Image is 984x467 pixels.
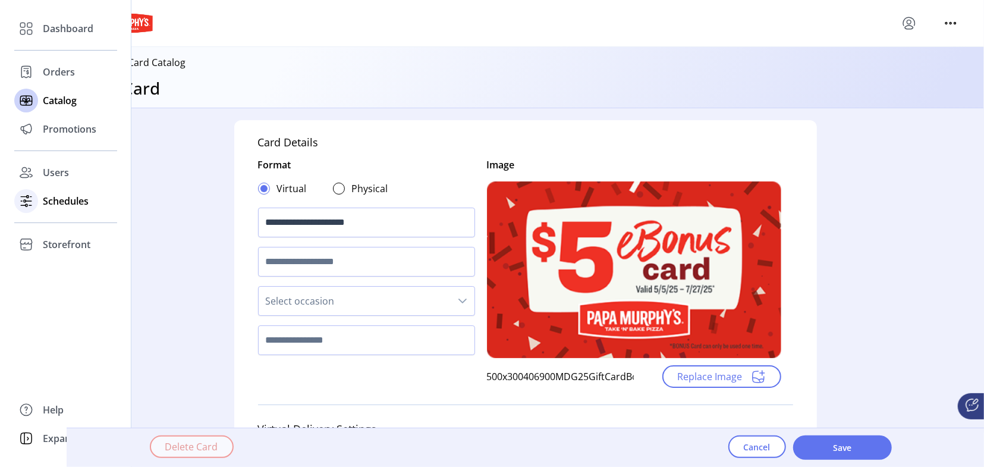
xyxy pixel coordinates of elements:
[487,158,515,172] div: Image
[43,431,77,446] span: Expand
[352,181,388,196] label: Physical
[258,158,291,177] div: Format
[258,414,793,444] div: Virtual Delivery Settings
[43,21,93,36] span: Dashboard
[793,435,892,460] button: Save
[744,441,771,453] span: Cancel
[43,403,64,417] span: Help
[277,181,307,196] label: Virtual
[728,435,786,458] button: Cancel
[487,369,634,384] div: 500x300406900MDG25GiftCardBo...
[43,122,96,136] span: Promotions
[43,194,89,208] span: Schedules
[43,93,77,108] span: Catalog
[259,287,451,315] span: Select occasion
[900,14,919,33] button: menu
[43,65,75,79] span: Orders
[941,14,960,33] button: menu
[809,441,876,454] span: Save
[258,134,319,151] div: Card Details
[43,237,90,252] span: Storefront
[93,55,186,70] p: Back to Card Catalog
[678,369,743,384] span: Replace Image
[451,287,474,315] div: dropdown trigger
[43,165,69,180] span: Users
